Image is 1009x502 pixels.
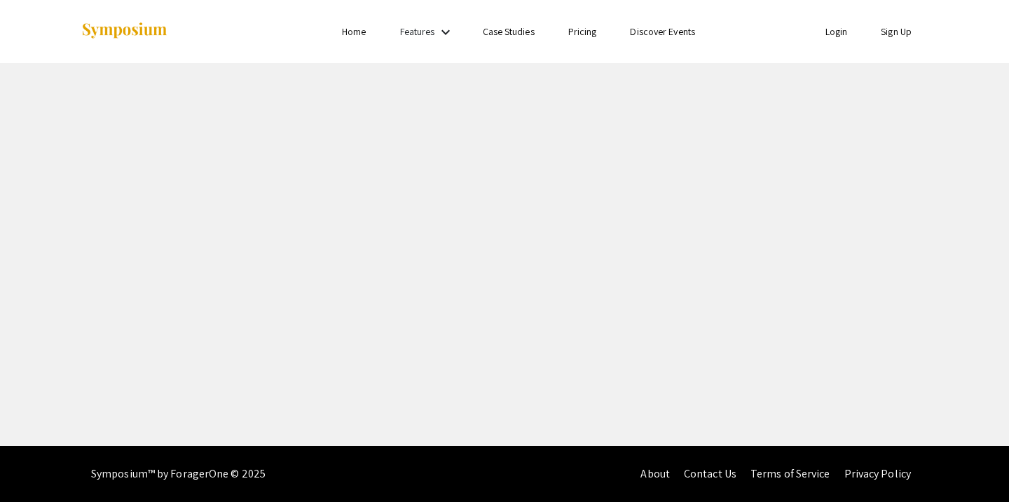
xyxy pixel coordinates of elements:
a: Case Studies [483,25,535,38]
a: Terms of Service [750,466,830,481]
a: About [640,466,670,481]
img: Symposium by ForagerOne [81,22,168,41]
a: Pricing [568,25,597,38]
a: Privacy Policy [844,466,911,481]
a: Contact Us [684,466,736,481]
a: Login [825,25,848,38]
mat-icon: Expand Features list [437,24,454,41]
a: Sign Up [881,25,912,38]
a: Features [400,25,435,38]
a: Discover Events [630,25,695,38]
a: Home [342,25,366,38]
div: Symposium™ by ForagerOne © 2025 [91,446,266,502]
